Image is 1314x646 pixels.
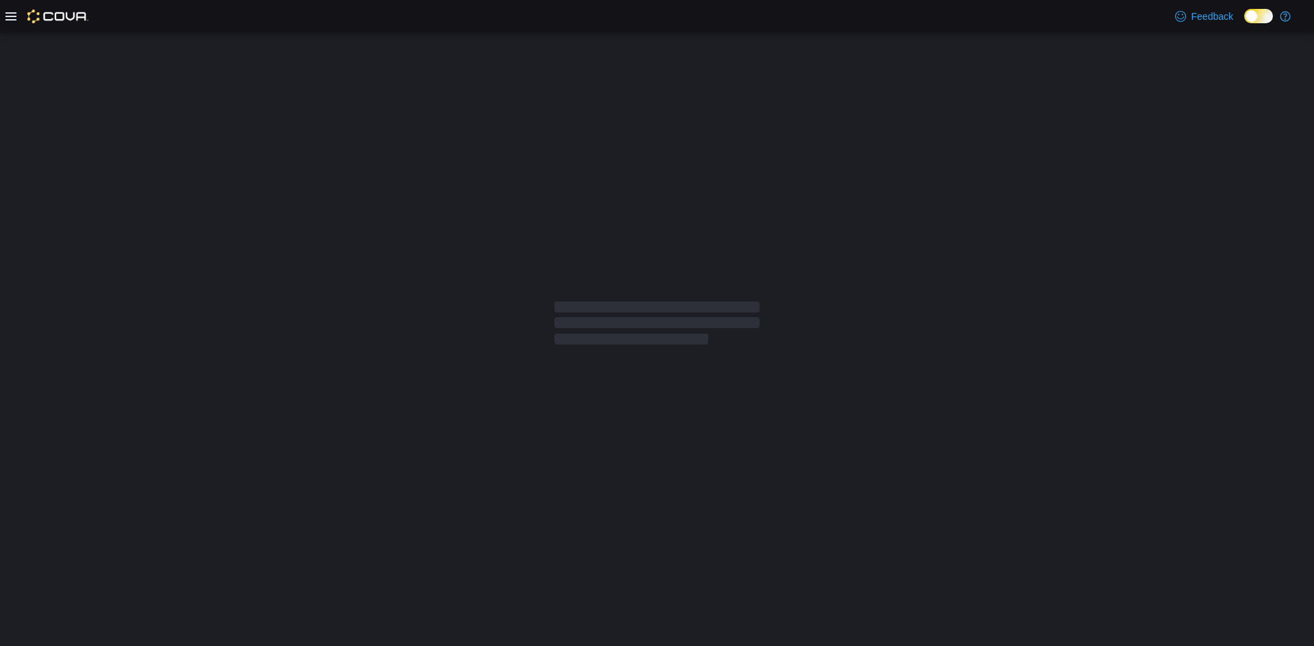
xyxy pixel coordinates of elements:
img: Cova [27,10,88,23]
span: Loading [554,304,760,348]
input: Dark Mode [1244,9,1273,23]
a: Feedback [1170,3,1239,30]
span: Feedback [1191,10,1233,23]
